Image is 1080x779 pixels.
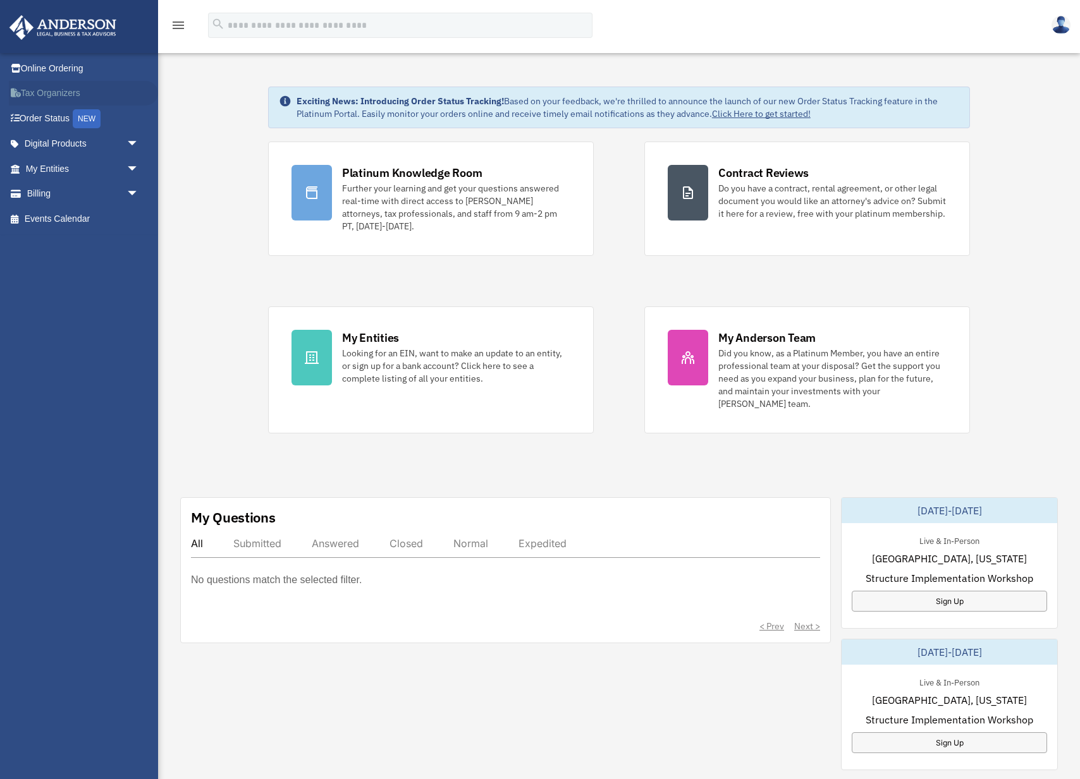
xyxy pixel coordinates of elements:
[312,537,359,550] div: Answered
[211,17,225,31] i: search
[872,551,1027,566] span: [GEOGRAPHIC_DATA], [US_STATE]
[852,732,1047,753] a: Sign Up
[852,591,1047,612] a: Sign Up
[126,131,152,157] span: arrow_drop_down
[9,156,158,181] a: My Entitiesarrow_drop_down
[191,571,362,589] p: No questions match the selected filter.
[909,533,990,547] div: Live & In-Person
[342,330,399,346] div: My Entities
[712,108,811,119] a: Click Here to get started!
[268,142,594,256] a: Platinum Knowledge Room Further your learning and get your questions answered real-time with dire...
[718,165,809,181] div: Contract Reviews
[342,165,482,181] div: Platinum Knowledge Room
[9,56,158,81] a: Online Ordering
[9,181,158,207] a: Billingarrow_drop_down
[342,347,570,385] div: Looking for an EIN, want to make an update to an entity, or sign up for a bank account? Click her...
[6,15,120,40] img: Anderson Advisors Platinum Portal
[842,639,1057,665] div: [DATE]-[DATE]
[718,330,816,346] div: My Anderson Team
[866,712,1033,727] span: Structure Implementation Workshop
[268,306,594,433] a: My Entities Looking for an EIN, want to make an update to an entity, or sign up for a bank accoun...
[297,95,959,120] div: Based on your feedback, we're thrilled to announce the launch of our new Order Status Tracking fe...
[644,306,970,433] a: My Anderson Team Did you know, as a Platinum Member, you have an entire professional team at your...
[297,95,504,107] strong: Exciting News: Introducing Order Status Tracking!
[9,81,158,106] a: Tax Organizers
[453,537,488,550] div: Normal
[909,675,990,688] div: Live & In-Person
[718,182,947,220] div: Do you have a contract, rental agreement, or other legal document you would like an attorney's ad...
[9,131,158,157] a: Digital Productsarrow_drop_down
[1052,16,1071,34] img: User Pic
[9,106,158,131] a: Order StatusNEW
[390,537,423,550] div: Closed
[191,537,203,550] div: All
[866,571,1033,586] span: Structure Implementation Workshop
[73,109,101,128] div: NEW
[718,347,947,410] div: Did you know, as a Platinum Member, you have an entire professional team at your disposal? Get th...
[644,142,970,256] a: Contract Reviews Do you have a contract, rental agreement, or other legal document you would like...
[842,498,1057,523] div: [DATE]-[DATE]
[9,206,158,231] a: Events Calendar
[519,537,567,550] div: Expedited
[872,692,1027,708] span: [GEOGRAPHIC_DATA], [US_STATE]
[171,18,186,33] i: menu
[342,182,570,232] div: Further your learning and get your questions answered real-time with direct access to [PERSON_NAM...
[126,181,152,207] span: arrow_drop_down
[126,156,152,182] span: arrow_drop_down
[191,508,276,527] div: My Questions
[233,537,281,550] div: Submitted
[171,22,186,33] a: menu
